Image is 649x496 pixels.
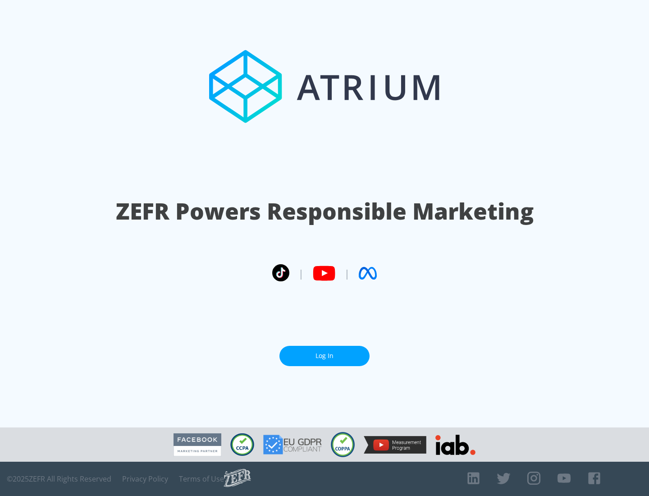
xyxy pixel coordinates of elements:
span: © 2025 ZEFR All Rights Reserved [7,474,111,483]
img: COPPA Compliant [331,432,355,457]
span: | [298,266,304,280]
img: GDPR Compliant [263,435,322,455]
img: CCPA Compliant [230,433,254,456]
img: Facebook Marketing Partner [174,433,221,456]
a: Log In [279,346,370,366]
img: YouTube Measurement Program [364,436,426,454]
img: IAB [435,435,475,455]
h1: ZEFR Powers Responsible Marketing [116,196,534,227]
a: Privacy Policy [122,474,168,483]
span: | [344,266,350,280]
a: Terms of Use [179,474,224,483]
